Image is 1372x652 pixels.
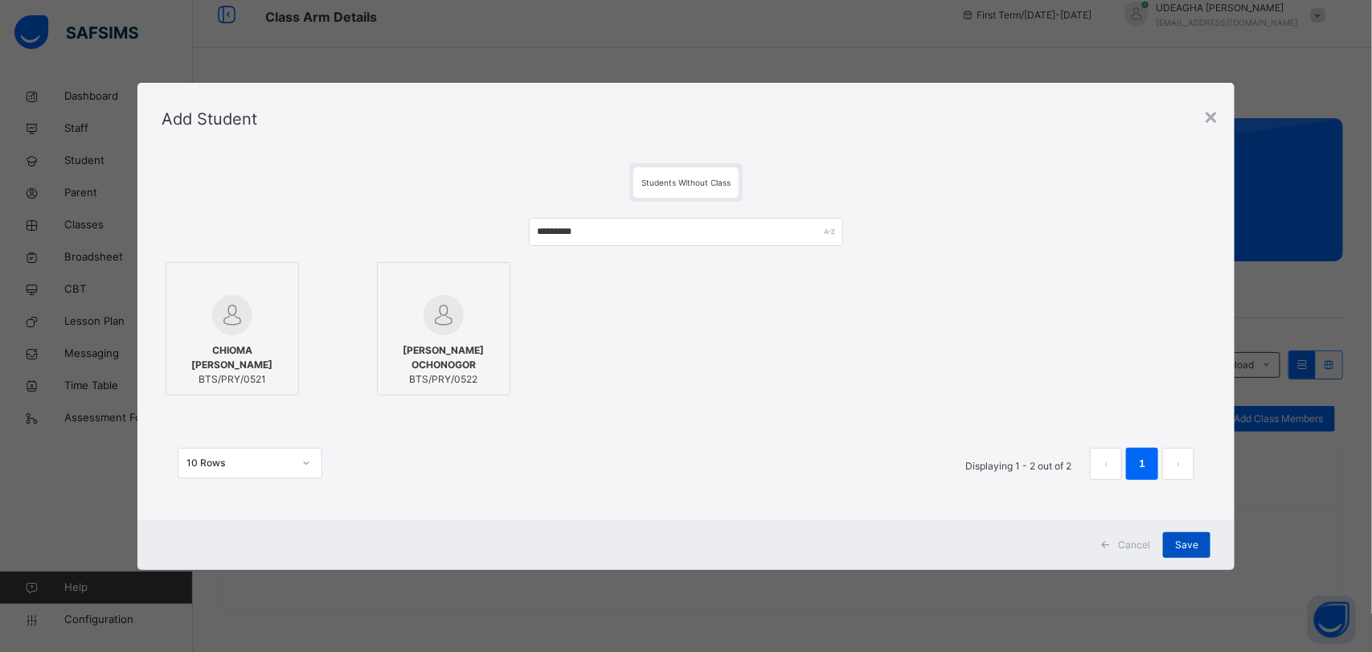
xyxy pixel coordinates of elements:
[1162,448,1194,480] li: 下一页
[1203,99,1218,133] div: ×
[386,372,502,387] span: BTS/PRY/0522
[1135,453,1150,474] a: 1
[1175,538,1198,552] span: Save
[386,343,502,372] span: [PERSON_NAME] OCHONOGOR
[1090,448,1122,480] button: prev page
[1090,448,1122,480] li: 上一页
[212,295,252,335] img: default.svg
[424,295,464,335] img: default.svg
[1162,448,1194,480] button: next page
[1118,538,1150,552] span: Cancel
[174,372,290,387] span: BTS/PRY/0521
[162,109,257,129] span: Add Student
[641,178,731,187] span: Students Without Class
[186,456,293,470] div: 10 Rows
[953,448,1083,480] li: Displaying 1 - 2 out of 2
[174,343,290,372] span: CHIOMA [PERSON_NAME]
[1126,448,1158,480] li: 1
